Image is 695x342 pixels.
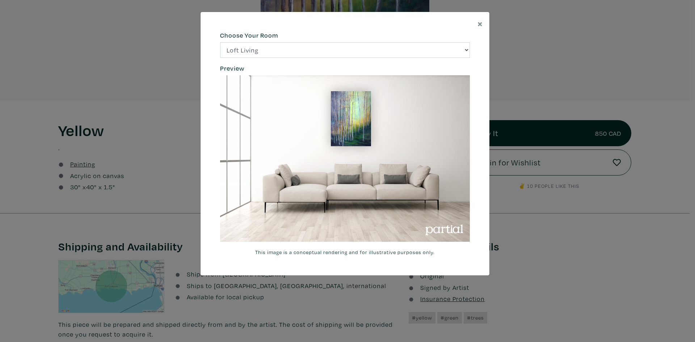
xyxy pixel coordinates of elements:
[471,12,489,35] button: Close
[220,31,470,39] h6: Choose Your Room
[477,17,483,30] span: ×
[220,75,470,242] img: phpThumb.php
[331,91,371,146] img: phpThumb.php
[220,248,470,256] small: This image is a conceptual rendering and for illustrative purposes only.
[220,64,470,72] h6: Preview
